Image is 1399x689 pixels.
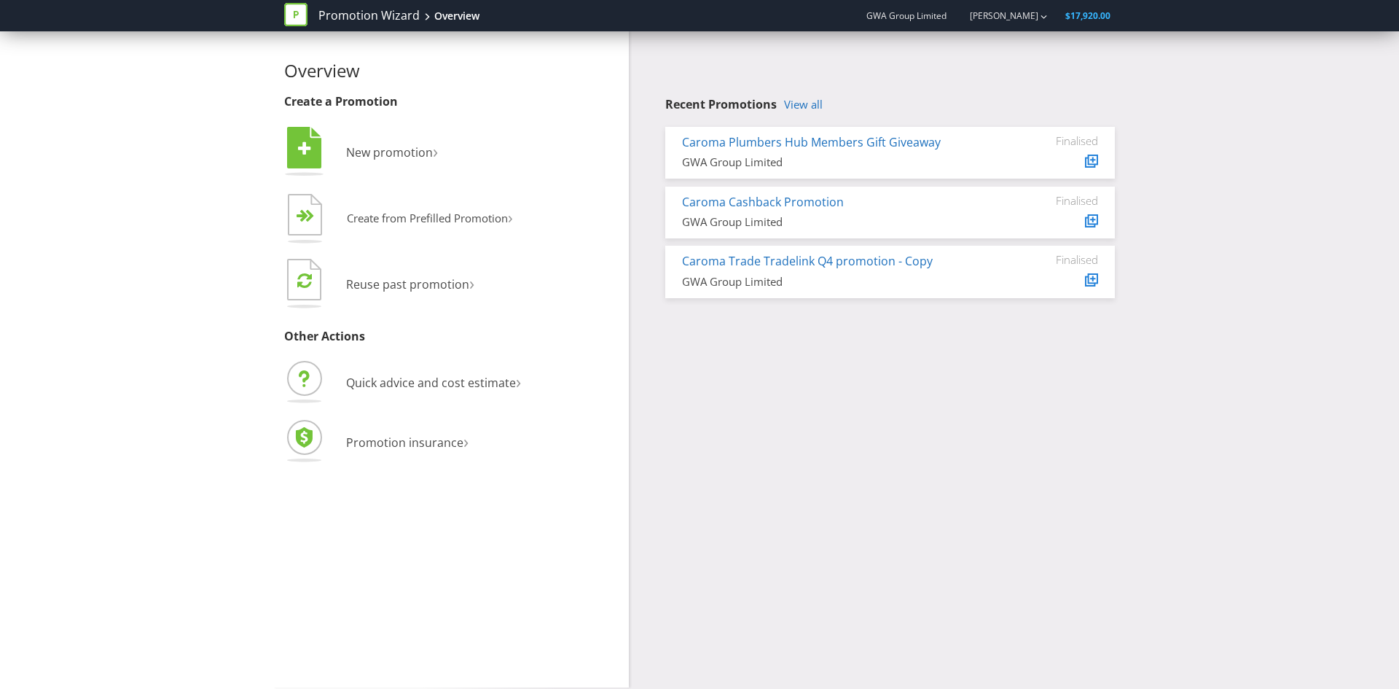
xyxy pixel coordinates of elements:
span: GWA Group Limited [866,9,947,22]
div: Finalised [1011,134,1098,147]
span: › [516,369,521,393]
span: › [508,206,513,228]
span: › [469,270,474,295]
h3: Other Actions [284,330,618,343]
a: View all [784,98,823,111]
a: [PERSON_NAME] [955,9,1038,22]
span: › [463,429,469,453]
tspan:  [298,141,311,157]
a: Caroma Cashback Promotion [682,194,844,210]
button: Create from Prefilled Promotion› [284,190,514,249]
span: Quick advice and cost estimate [346,375,516,391]
span: Reuse past promotion [346,276,469,292]
span: › [433,139,438,163]
span: $17,920.00 [1065,9,1110,22]
a: Promotion insurance› [284,435,469,451]
div: Finalised [1011,253,1098,266]
a: Promotion Wizard [318,7,420,24]
div: Overview [434,9,479,23]
span: Promotion insurance [346,435,463,451]
h3: Create a Promotion [284,96,618,109]
div: GWA Group Limited [682,214,989,230]
tspan:  [297,272,312,289]
a: Caroma Trade Tradelink Q4 promotion - Copy [682,253,933,269]
span: Recent Promotions [665,96,777,112]
div: GWA Group Limited [682,274,989,289]
h2: Overview [284,61,618,80]
div: Finalised [1011,194,1098,207]
tspan:  [305,209,315,223]
a: Caroma Plumbers Hub Members Gift Giveaway [682,134,941,150]
div: GWA Group Limited [682,155,989,170]
a: Quick advice and cost estimate› [284,375,521,391]
span: Create from Prefilled Promotion [347,211,508,225]
span: New promotion [346,144,433,160]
